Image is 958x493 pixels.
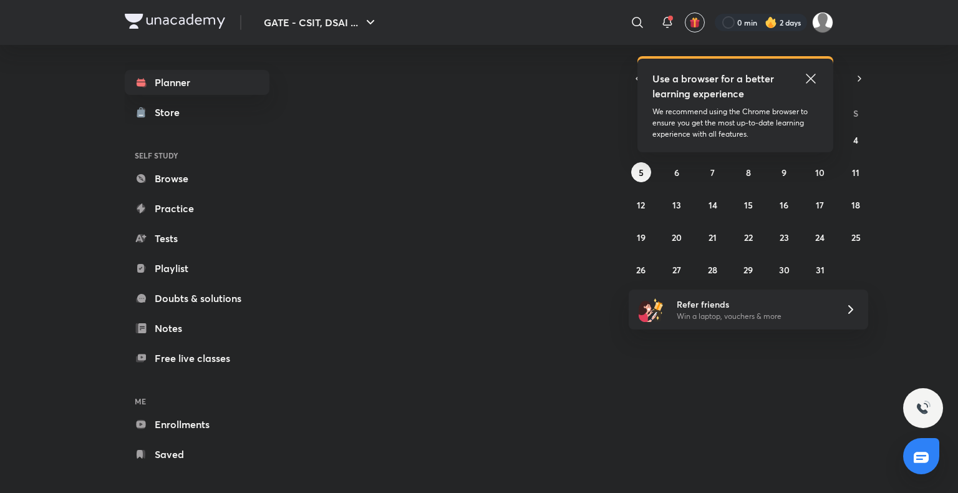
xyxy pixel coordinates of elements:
button: October 21, 2025 [703,227,723,247]
button: October 10, 2025 [810,162,830,182]
img: Company Logo [125,14,225,29]
a: Store [125,100,269,125]
button: October 9, 2025 [774,162,794,182]
abbr: October 9, 2025 [781,167,786,178]
a: Browse [125,166,269,191]
abbr: October 24, 2025 [815,232,825,243]
abbr: October 20, 2025 [672,232,682,243]
button: October 6, 2025 [667,162,687,182]
abbr: October 11, 2025 [852,167,859,178]
abbr: October 13, 2025 [672,199,681,211]
abbr: October 16, 2025 [780,199,788,211]
a: Practice [125,196,269,221]
button: October 20, 2025 [667,227,687,247]
img: streak [765,16,777,29]
p: Win a laptop, vouchers & more [677,311,830,322]
abbr: October 17, 2025 [816,199,824,211]
a: Notes [125,316,269,341]
abbr: October 19, 2025 [637,232,646,243]
a: Enrollments [125,412,269,437]
button: October 7, 2025 [703,162,723,182]
button: October 16, 2025 [774,195,794,215]
a: Tests [125,226,269,251]
button: October 28, 2025 [703,260,723,280]
abbr: October 12, 2025 [637,199,645,211]
img: avatar [689,17,700,28]
p: We recommend using the Chrome browser to ensure you get the most up-to-date learning experience w... [652,106,818,140]
button: October 8, 2025 [738,162,758,182]
abbr: October 4, 2025 [853,134,858,146]
button: October 27, 2025 [667,260,687,280]
button: October 14, 2025 [703,195,723,215]
abbr: October 22, 2025 [744,232,753,243]
abbr: October 18, 2025 [851,199,860,211]
abbr: October 21, 2025 [709,232,717,243]
button: October 23, 2025 [774,227,794,247]
img: referral [639,297,664,322]
img: Somya P [812,12,833,33]
abbr: October 6, 2025 [674,167,679,178]
abbr: October 26, 2025 [636,264,646,276]
h6: Refer friends [677,298,830,311]
h6: ME [125,391,269,412]
button: October 31, 2025 [810,260,830,280]
abbr: October 30, 2025 [779,264,790,276]
button: October 22, 2025 [738,227,758,247]
button: October 13, 2025 [667,195,687,215]
button: October 15, 2025 [738,195,758,215]
button: October 11, 2025 [846,162,866,182]
a: Saved [125,442,269,467]
abbr: October 14, 2025 [709,199,717,211]
h5: Use a browser for a better learning experience [652,71,777,101]
button: avatar [685,12,705,32]
a: Doubts & solutions [125,286,269,311]
button: October 30, 2025 [774,260,794,280]
a: Company Logo [125,14,225,32]
button: October 25, 2025 [846,227,866,247]
abbr: October 31, 2025 [816,264,825,276]
abbr: October 5, 2025 [639,167,644,178]
abbr: October 29, 2025 [743,264,753,276]
a: Free live classes [125,346,269,371]
button: October 5, 2025 [631,162,651,182]
button: October 24, 2025 [810,227,830,247]
a: Planner [125,70,269,95]
abbr: October 8, 2025 [746,167,751,178]
abbr: October 27, 2025 [672,264,681,276]
abbr: October 7, 2025 [710,167,715,178]
button: October 17, 2025 [810,195,830,215]
button: October 12, 2025 [631,195,651,215]
button: October 26, 2025 [631,260,651,280]
button: October 18, 2025 [846,195,866,215]
abbr: October 28, 2025 [708,264,717,276]
button: GATE - CSIT, DSAI ... [256,10,385,35]
button: October 19, 2025 [631,227,651,247]
abbr: October 10, 2025 [815,167,825,178]
h6: SELF STUDY [125,145,269,166]
img: ttu [916,401,931,416]
abbr: October 15, 2025 [744,199,753,211]
a: Playlist [125,256,269,281]
abbr: October 25, 2025 [851,232,861,243]
button: October 4, 2025 [846,130,866,150]
abbr: October 23, 2025 [780,232,789,243]
button: October 29, 2025 [738,260,758,280]
div: Store [155,105,187,120]
abbr: Saturday [853,107,858,119]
